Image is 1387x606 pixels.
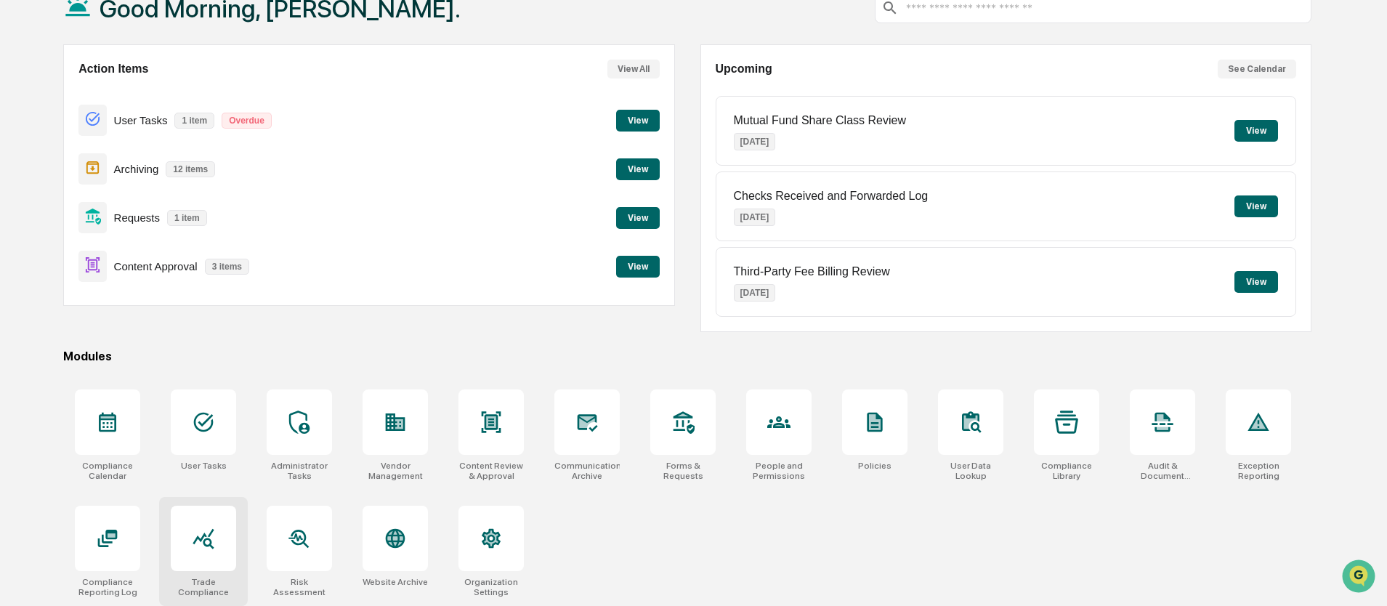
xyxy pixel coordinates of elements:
[15,111,41,137] img: 1746055101610-c473b297-6a78-478c-a979-82029cc54cd1
[15,212,26,224] div: 🔎
[267,461,332,481] div: Administrator Tasks
[1218,60,1296,78] button: See Calendar
[458,577,524,597] div: Organization Settings
[171,577,236,597] div: Trade Compliance
[616,110,660,132] button: View
[734,133,776,150] p: [DATE]
[114,163,159,175] p: Archiving
[734,284,776,302] p: [DATE]
[363,461,428,481] div: Vendor Management
[78,62,148,76] h2: Action Items
[205,259,249,275] p: 3 items
[9,177,100,203] a: 🖐️Preclearance
[607,60,660,78] button: View All
[363,577,428,587] div: Website Archive
[15,185,26,196] div: 🖐️
[102,246,176,257] a: Powered byPylon
[554,461,620,481] div: Communications Archive
[734,114,906,127] p: Mutual Fund Share Class Review
[105,185,117,196] div: 🗄️
[29,183,94,198] span: Preclearance
[650,461,716,481] div: Forms & Requests
[734,265,890,278] p: Third-Party Fee Billing Review
[15,31,264,54] p: How can we help?
[120,183,180,198] span: Attestations
[114,114,168,126] p: User Tasks
[1234,120,1278,142] button: View
[616,210,660,224] a: View
[247,116,264,133] button: Start new chat
[114,211,160,224] p: Requests
[1226,461,1291,481] div: Exception Reporting
[716,62,772,76] h2: Upcoming
[145,246,176,257] span: Pylon
[616,158,660,180] button: View
[222,113,272,129] p: Overdue
[9,205,97,231] a: 🔎Data Lookup
[746,461,812,481] div: People and Permissions
[616,207,660,229] button: View
[100,177,186,203] a: 🗄️Attestations
[858,461,891,471] div: Policies
[616,161,660,175] a: View
[63,350,1311,363] div: Modules
[1130,461,1195,481] div: Audit & Document Logs
[458,461,524,481] div: Content Review & Approval
[181,461,227,471] div: User Tasks
[49,126,184,137] div: We're available if you need us!
[1034,461,1099,481] div: Compliance Library
[616,113,660,126] a: View
[166,161,215,177] p: 12 items
[1341,558,1380,597] iframe: Open customer support
[1234,271,1278,293] button: View
[75,461,140,481] div: Compliance Calendar
[49,111,238,126] div: Start new chat
[267,577,332,597] div: Risk Assessment
[1234,195,1278,217] button: View
[75,577,140,597] div: Compliance Reporting Log
[938,461,1003,481] div: User Data Lookup
[29,211,92,225] span: Data Lookup
[616,259,660,272] a: View
[174,113,214,129] p: 1 item
[734,190,929,203] p: Checks Received and Forwarded Log
[114,260,198,272] p: Content Approval
[616,256,660,278] button: View
[734,209,776,226] p: [DATE]
[167,210,207,226] p: 1 item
